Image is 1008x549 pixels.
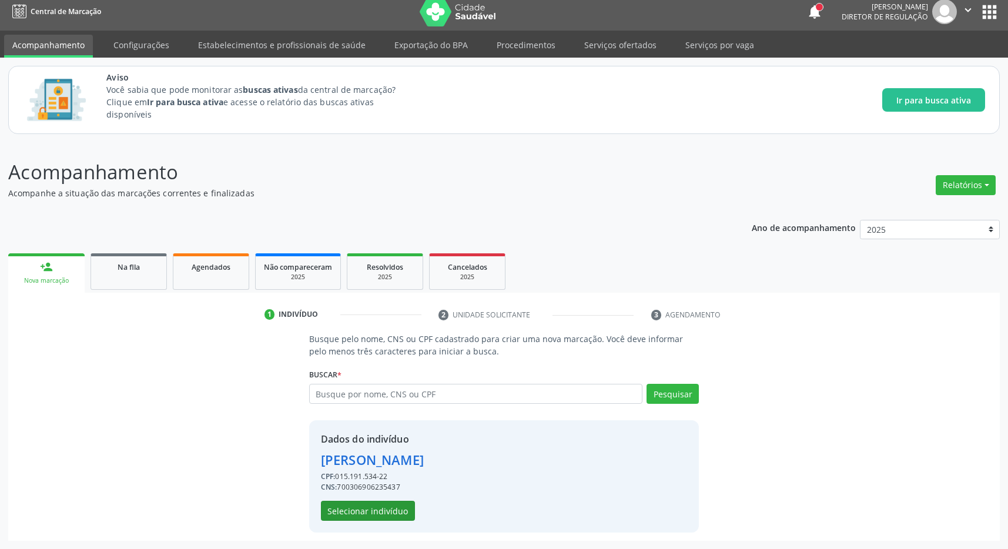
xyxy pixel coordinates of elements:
span: CNS: [321,482,337,492]
div: 015.191.534-22 [321,471,424,482]
div: [PERSON_NAME] [321,450,424,470]
a: Configurações [105,35,178,55]
strong: Ir para busca ativa [147,96,223,108]
div: Nova marcação [16,276,76,285]
div: Indivíduo [279,309,318,320]
span: Não compareceram [264,262,332,272]
span: Na fila [118,262,140,272]
button: Pesquisar [647,384,699,404]
p: Acompanhe a situação das marcações correntes e finalizadas [8,187,702,199]
a: Estabelecimentos e profissionais de saúde [190,35,374,55]
div: 2025 [356,273,414,282]
strong: buscas ativas [243,84,297,95]
div: 700306906235437 [321,482,424,493]
p: Busque pelo nome, CNS ou CPF cadastrado para criar uma nova marcação. Você deve informar pelo men... [309,333,699,357]
a: Exportação do BPA [386,35,476,55]
span: Diretor de regulação [842,12,928,22]
a: Central de Marcação [8,2,101,21]
img: Imagem de CalloutCard [23,73,90,126]
input: Busque por nome, CNS ou CPF [309,384,642,404]
i:  [962,4,974,16]
button: apps [979,2,1000,22]
span: Ir para busca ativa [896,94,971,106]
span: Resolvidos [367,262,403,272]
label: Buscar [309,366,341,384]
a: Acompanhamento [4,35,93,58]
div: person_add [40,260,53,273]
span: CPF: [321,471,336,481]
p: Acompanhamento [8,158,702,187]
button: Ir para busca ativa [882,88,985,112]
a: Serviços por vaga [677,35,762,55]
div: [PERSON_NAME] [842,2,928,12]
button: notifications [806,4,823,20]
span: Central de Marcação [31,6,101,16]
a: Procedimentos [488,35,564,55]
span: Aviso [106,71,417,83]
div: Dados do indivíduo [321,432,424,446]
div: 1 [264,309,275,320]
span: Agendados [192,262,230,272]
p: Você sabia que pode monitorar as da central de marcação? Clique em e acesse o relatório das busca... [106,83,417,120]
span: Cancelados [448,262,487,272]
div: 2025 [264,273,332,282]
button: Relatórios [936,175,996,195]
p: Ano de acompanhamento [752,220,856,235]
div: 2025 [438,273,497,282]
a: Serviços ofertados [576,35,665,55]
button: Selecionar indivíduo [321,501,415,521]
